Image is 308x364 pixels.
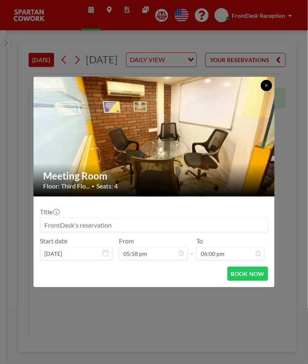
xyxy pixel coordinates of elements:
[96,182,118,190] span: Seats: 4
[196,237,203,245] label: To
[92,183,94,189] span: •
[43,182,89,190] span: Floor: Third Flo...
[43,170,266,182] h2: Meeting Room
[40,237,67,245] label: Start date
[40,218,268,232] input: FrontDesk's reservation
[33,46,275,227] img: 537.jpg
[119,237,134,245] label: From
[40,208,59,216] label: Title
[191,240,193,257] span: -
[227,267,268,281] button: BOOK NOW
